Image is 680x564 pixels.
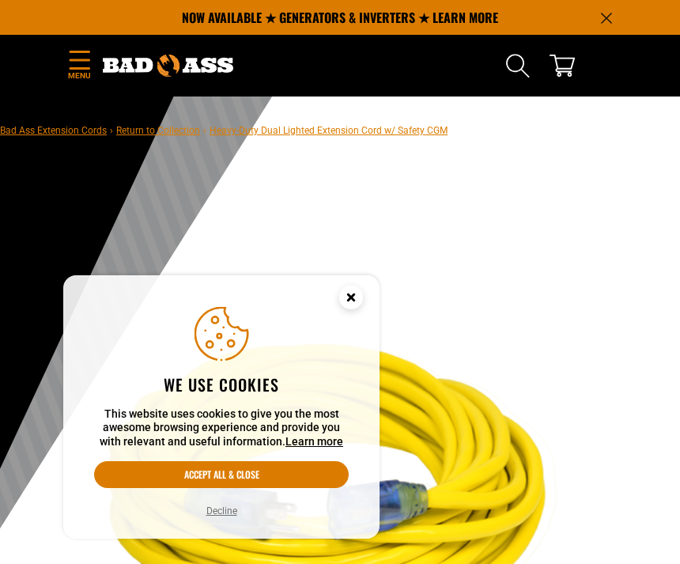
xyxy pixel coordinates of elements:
[285,435,343,448] a: Learn more
[210,125,448,136] span: Heavy-Duty Dual Lighted Extension Cord w/ Safety CGM
[116,125,200,136] a: Return to Collection
[94,374,349,395] h2: We use cookies
[67,70,91,81] span: Menu
[505,53,531,78] summary: Search
[94,407,349,449] p: This website uses cookies to give you the most awesome browsing experience and provide you with r...
[110,125,113,136] span: ›
[103,55,233,77] img: Bad Ass Extension Cords
[203,125,206,136] span: ›
[202,503,242,519] button: Decline
[94,461,349,488] button: Accept all & close
[63,275,380,539] aside: Cookie Consent
[67,47,91,85] summary: Menu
